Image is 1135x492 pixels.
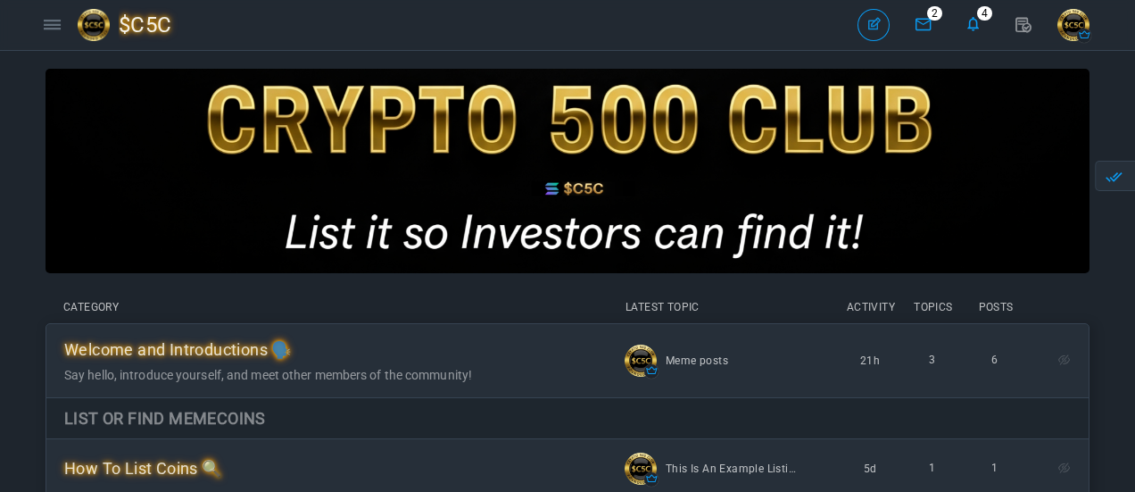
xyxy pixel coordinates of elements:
h4: List Or Find Memecoins [64,407,1071,429]
span: Latest Topic [625,301,700,313]
img: cropcircle.png [625,453,657,485]
img: cropcircle.png [1057,9,1089,41]
span: 4 [977,6,992,21]
img: 91x91forum.png [78,9,119,41]
a: This Is An Example Listing [666,453,799,485]
li: Topics [902,300,965,314]
a: Meme posts [666,345,728,377]
span: 3 [929,354,935,366]
a: How To List Coins 🔍 [64,464,222,477]
span: $C5C [119,4,186,46]
span: 1 [991,462,998,474]
img: cropcircle.png [625,345,657,377]
span: How To List Coins 🔍 [64,459,222,478]
span: 1 [929,462,935,474]
a: Welcome and Introductions 🗣️ [64,346,292,358]
li: Category [63,300,590,314]
time: 21h [839,345,901,377]
span: Activity [840,300,902,314]
a: $C5C [78,4,186,46]
time: 5d [839,453,901,485]
span: Welcome and Introductions 🗣️ [64,340,292,359]
span: 6 [991,354,998,366]
a: 4 [957,9,990,41]
li: Posts [965,300,1027,314]
span: 2 [927,6,942,21]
